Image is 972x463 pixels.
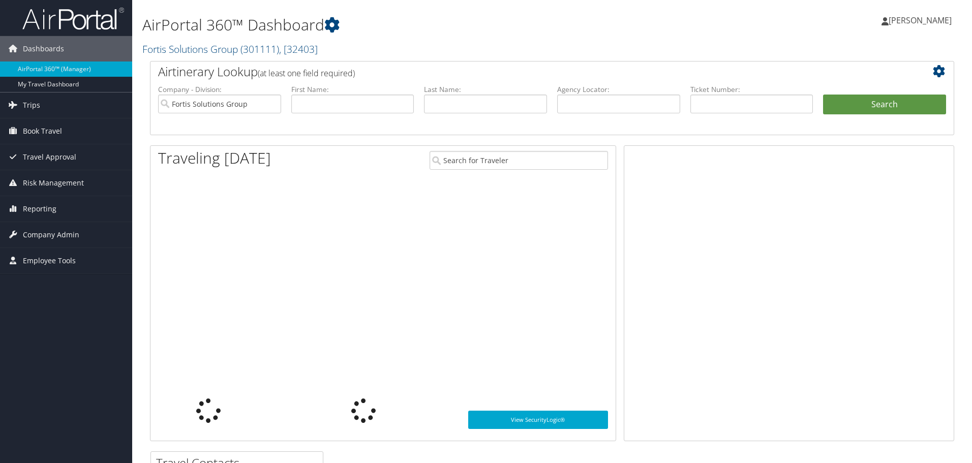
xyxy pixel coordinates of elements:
[23,36,64,61] span: Dashboards
[23,196,56,222] span: Reporting
[23,222,79,248] span: Company Admin
[690,84,813,95] label: Ticket Number:
[23,92,40,118] span: Trips
[823,95,946,115] button: Search
[158,63,879,80] h2: Airtinerary Lookup
[158,84,281,95] label: Company - Division:
[158,147,271,169] h1: Traveling [DATE]
[279,42,318,56] span: , [ 32403 ]
[424,84,547,95] label: Last Name:
[23,118,62,144] span: Book Travel
[557,84,680,95] label: Agency Locator:
[142,14,689,36] h1: AirPortal 360™ Dashboard
[142,42,318,56] a: Fortis Solutions Group
[240,42,279,56] span: ( 301111 )
[468,411,608,429] a: View SecurityLogic®
[291,84,414,95] label: First Name:
[23,144,76,170] span: Travel Approval
[23,170,84,196] span: Risk Management
[430,151,608,170] input: Search for Traveler
[258,68,355,79] span: (at least one field required)
[23,248,76,273] span: Employee Tools
[882,5,962,36] a: [PERSON_NAME]
[22,7,124,30] img: airportal-logo.png
[889,15,952,26] span: [PERSON_NAME]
